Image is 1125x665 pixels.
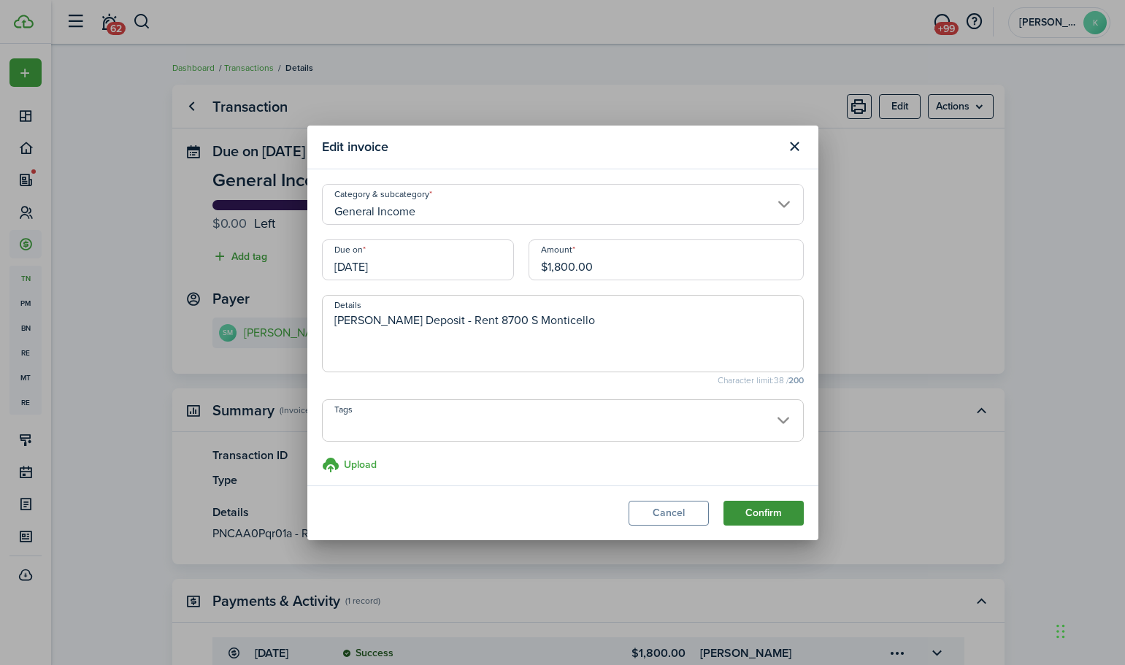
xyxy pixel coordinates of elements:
modal-title: Edit invoice [322,133,779,161]
b: 200 [788,374,804,387]
h3: Upload [344,457,377,472]
input: mm/dd/yyyy [322,239,514,280]
button: Cancel [629,501,709,526]
input: 0.00 [529,239,804,280]
div: Drag [1056,610,1065,653]
button: Close modal [783,134,807,159]
button: Confirm [723,501,804,526]
small: Character limit: 38 / [322,376,804,385]
iframe: Chat Widget [1052,595,1125,665]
